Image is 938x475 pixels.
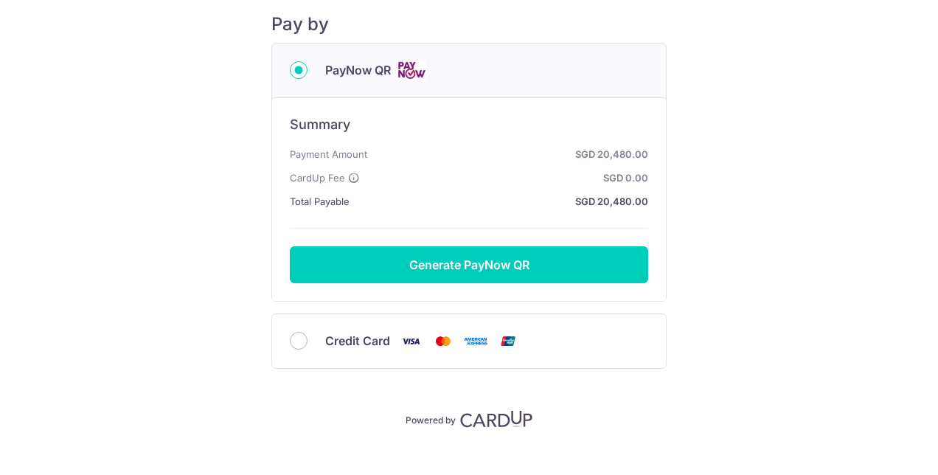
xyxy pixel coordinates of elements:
strong: SGD 20,480.00 [355,193,648,210]
button: Generate PayNow QR [290,246,648,283]
img: Mastercard [428,332,458,350]
span: Payment Amount [290,145,367,163]
strong: SGD 20,480.00 [373,145,648,163]
h5: Pay by [271,13,667,35]
p: Powered by [406,412,456,426]
img: CardUp [460,410,532,428]
span: CardUp Fee [290,169,345,187]
h6: Summary [290,116,648,134]
img: American Express [461,332,490,350]
img: Cards logo [397,61,426,80]
span: Credit Card [325,332,390,350]
div: PayNow QR Cards logo [290,61,648,80]
span: PayNow QR [325,61,391,79]
img: Visa [396,332,425,350]
span: Total Payable [290,193,350,210]
div: Credit Card Visa Mastercard American Express Union Pay [290,332,648,350]
img: Union Pay [493,332,523,350]
strong: SGD 0.00 [366,169,648,187]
